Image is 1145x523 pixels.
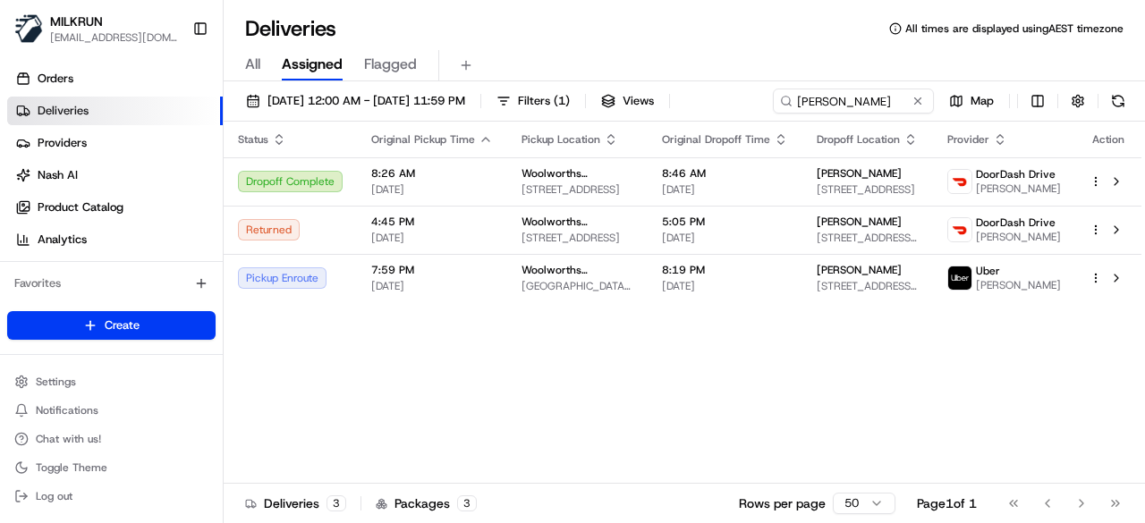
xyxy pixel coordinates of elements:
span: Dropoff Location [817,132,900,147]
button: Notifications [7,398,216,423]
div: Action [1090,132,1127,147]
img: doordash_logo_v2.png [948,218,971,241]
img: uber-new-logo.jpeg [948,266,971,290]
a: Deliveries [7,97,223,125]
span: Create [105,317,140,333]
button: Settings [7,369,216,394]
p: Rows per page [739,494,826,512]
input: Type to search [773,89,934,114]
button: MILKRUNMILKRUN[EMAIL_ADDRESS][DOMAIN_NAME] [7,7,185,50]
span: All times are displayed using AEST timezone [905,21,1124,36]
span: [STREET_ADDRESS] [522,231,633,245]
button: Toggle Theme [7,455,216,480]
span: All [245,54,260,75]
button: [DATE] 12:00 AM - [DATE] 11:59 PM [238,89,473,114]
button: [EMAIL_ADDRESS][DOMAIN_NAME] [50,30,178,45]
span: 5:05 PM [662,215,788,229]
button: Chat with us! [7,426,216,451]
span: Woolworths Supermarket AU - [GEOGRAPHIC_DATA] [522,215,633,229]
span: Uber [976,264,1000,278]
span: Notifications [36,403,98,418]
span: [DATE] [662,279,788,293]
button: Filters(1) [488,89,578,114]
span: Pickup Location [522,132,600,147]
span: [PERSON_NAME] [817,263,902,277]
img: doordash_logo_v2.png [948,170,971,193]
span: [GEOGRAPHIC_DATA][STREET_ADDRESS][PERSON_NAME][GEOGRAPHIC_DATA] [522,279,633,293]
span: ( 1 ) [554,93,570,109]
button: Views [593,89,662,114]
span: [PERSON_NAME] [817,166,902,181]
span: DoorDash Drive [976,167,1056,181]
span: Woolworths Supermarket AU - [GEOGRAPHIC_DATA] [522,263,633,277]
span: 8:19 PM [662,263,788,277]
a: Providers [7,129,223,157]
div: Deliveries [245,494,346,512]
span: [DATE] [371,279,493,293]
span: 8:26 AM [371,166,493,181]
span: Toggle Theme [36,460,107,475]
span: Settings [36,375,76,389]
span: [STREET_ADDRESS][PERSON_NAME] [817,231,919,245]
span: Woolworths Supermarket AU - [GEOGRAPHIC_DATA] [522,166,633,181]
span: Views [623,93,654,109]
span: 7:59 PM [371,263,493,277]
span: Assigned [282,54,343,75]
a: Nash AI [7,161,223,190]
span: Chat with us! [36,432,101,446]
span: [PERSON_NAME] [976,278,1061,292]
span: Log out [36,489,72,503]
span: Original Pickup Time [371,132,475,147]
span: Map [971,93,994,109]
span: Analytics [38,232,87,248]
div: Packages [376,494,477,512]
div: Favorites [7,269,216,298]
button: Log out [7,484,216,509]
div: 3 [457,495,477,511]
span: Flagged [364,54,417,75]
span: [PERSON_NAME] [817,215,902,229]
span: Filters [518,93,570,109]
span: [STREET_ADDRESS][PERSON_NAME] [817,279,919,293]
span: DoorDash Drive [976,215,1056,230]
span: Deliveries [38,103,89,119]
span: [DATE] [662,231,788,245]
button: Map [941,89,1002,114]
span: Nash AI [38,167,78,183]
span: [DATE] 12:00 AM - [DATE] 11:59 PM [267,93,465,109]
span: [PERSON_NAME] [976,181,1061,196]
span: Original Dropoff Time [662,132,770,147]
img: MILKRUN [14,14,43,43]
span: Product Catalog [38,199,123,215]
span: [STREET_ADDRESS] [817,182,919,197]
span: [STREET_ADDRESS] [522,182,633,197]
button: MILKRUN [50,13,103,30]
span: Status [238,132,268,147]
div: 3 [327,495,346,511]
span: [PERSON_NAME] [976,230,1061,244]
span: Orders [38,71,73,87]
button: Create [7,311,216,340]
button: Refresh [1106,89,1131,114]
a: Product Catalog [7,193,223,222]
span: [DATE] [662,182,788,197]
span: 8:46 AM [662,166,788,181]
a: Analytics [7,225,223,254]
span: Providers [38,135,87,151]
span: 4:45 PM [371,215,493,229]
span: Provider [947,132,989,147]
a: Orders [7,64,223,93]
span: [DATE] [371,231,493,245]
h1: Deliveries [245,14,336,43]
div: Page 1 of 1 [917,494,977,512]
span: [DATE] [371,182,493,197]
